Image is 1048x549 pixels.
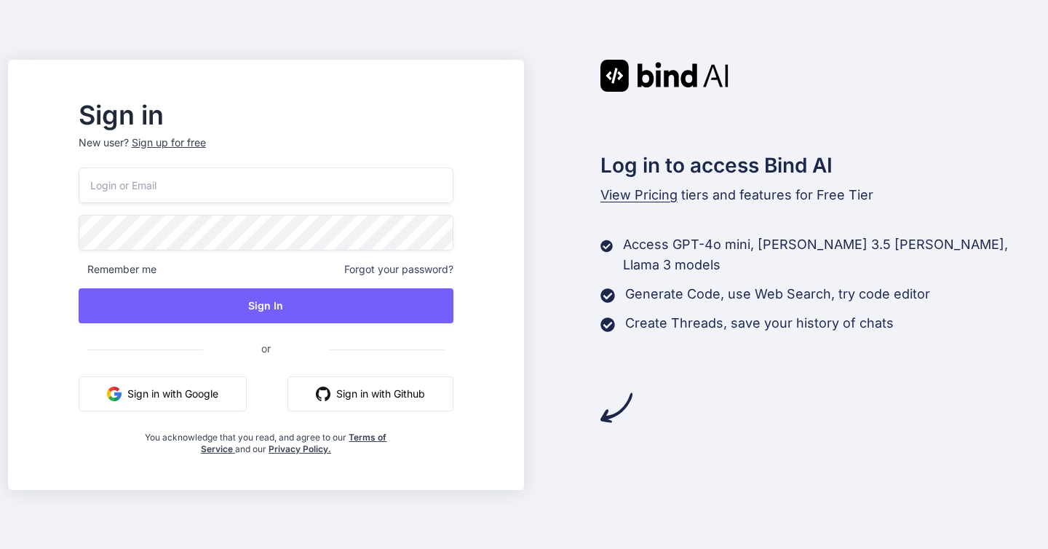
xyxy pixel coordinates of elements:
div: You acknowledge that you read, and agree to our and our [141,423,392,455]
img: arrow [600,392,632,424]
button: Sign in with Google [79,376,247,411]
a: Privacy Policy. [269,443,331,454]
a: Terms of Service [201,432,387,454]
p: New user? [79,135,453,167]
button: Sign in with Github [287,376,453,411]
div: Sign up for free [132,135,206,150]
p: Access GPT-4o mini, [PERSON_NAME] 3.5 [PERSON_NAME], Llama 3 models [623,234,1040,275]
span: or [203,331,329,366]
input: Login or Email [79,167,453,203]
p: Generate Code, use Web Search, try code editor [625,284,930,304]
p: Create Threads, save your history of chats [625,313,894,333]
button: Sign In [79,288,453,323]
h2: Log in to access Bind AI [600,150,1040,181]
h2: Sign in [79,103,453,127]
img: google [107,387,122,401]
img: github [316,387,330,401]
span: View Pricing [600,187,678,202]
p: tiers and features for Free Tier [600,185,1040,205]
span: Remember me [79,262,156,277]
img: Bind AI logo [600,60,729,92]
span: Forgot your password? [344,262,453,277]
